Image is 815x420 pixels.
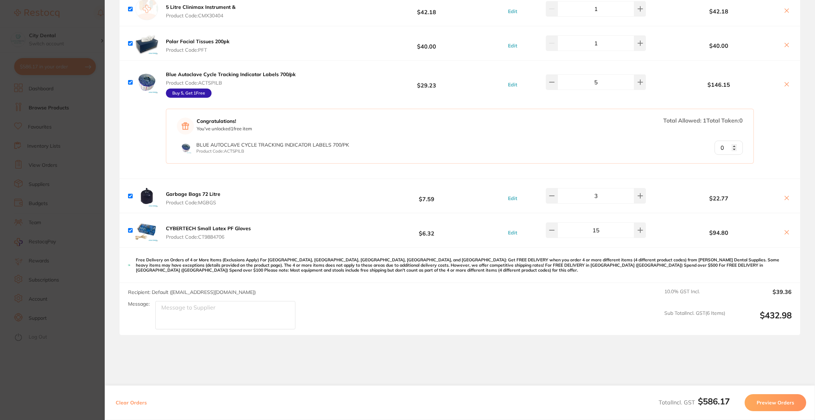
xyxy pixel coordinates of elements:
span: Total Incl. GST [659,399,730,406]
button: Edit [506,195,519,202]
span: 0 [739,117,743,124]
span: Product Code: ACTSPILB [166,80,296,86]
input: Qty [715,141,743,155]
span: 10.0 % GST Incl. [664,289,725,304]
span: Blue Autoclave Cycle Tracking Indicator Labels 700/pk [196,142,349,148]
b: $586.17 [698,396,730,407]
p: Free Delivery on Orders of 4 or More Items (Exclusions Apply) For [GEOGRAPHIC_DATA], [GEOGRAPHIC_... [136,257,792,273]
strong: Congratulations! [197,118,252,124]
button: Edit [506,229,519,236]
b: $22.77 [659,195,779,202]
b: $42.18 [659,8,779,15]
output: $39.36 [731,289,792,304]
span: Product Code: CT9884706 [166,234,251,240]
b: Polar Facial Tissues 200pk [166,38,230,45]
img: Blue Autoclave Cycle Tracking Indicator Labels 700/pk [180,142,191,153]
span: Product Code: MGBGS [166,200,220,205]
span: Product Code: CMX30404 [166,13,236,18]
b: $146.15 [659,81,779,88]
button: Edit [506,81,519,88]
b: $40.00 [360,37,493,50]
span: Sub Total Incl. GST ( 6 Items) [664,310,725,330]
button: Garbage Bags 72 Litre Product Code:MGBGS [164,191,222,206]
b: $40.00 [659,42,779,49]
button: Edit [506,42,519,49]
div: Total Allowed: Total Taken: [663,118,743,123]
b: $6.32 [360,224,493,237]
output: $432.98 [731,310,792,330]
span: Recipient: Default ( [EMAIL_ADDRESS][DOMAIN_NAME] ) [128,289,256,295]
button: 5 Litre Clinimax Instrument & Product Code:CMX30404 [164,4,238,19]
button: Polar Facial Tissues 200pk Product Code:PFT [164,38,232,53]
b: $29.23 [360,76,493,89]
button: Clear Orders [114,394,149,411]
b: $94.80 [659,229,779,236]
span: 1 [703,117,706,124]
b: $42.18 [360,2,493,16]
img: MjB3Z3Z0dA [135,71,158,93]
img: bTh4Zmt3bw [135,185,158,207]
b: $7.59 [360,189,493,203]
button: CYBERTECH Small Latex PF Gloves Product Code:CT9884706 [164,225,253,240]
p: Product Code: ACTSPILB [196,149,349,154]
p: You've unlocked 1 free item [197,126,252,131]
img: ajZhOWNzaw [135,219,158,242]
div: Buy 5, Get 1 Free [166,89,212,98]
b: 5 Litre Clinimax Instrument & [166,4,236,10]
label: Message: [128,301,150,307]
b: Blue Autoclave Cycle Tracking Indicator Labels 700/pk [166,71,296,78]
button: Blue Autoclave Cycle Tracking Indicator Labels 700/pk Product Code:ACTSPILB Buy 5, Get 1Free [164,71,298,98]
span: Product Code: PFT [166,47,230,53]
button: Preview Orders [745,394,806,411]
b: CYBERTECH Small Latex PF Gloves [166,225,251,232]
img: MHB5bXlhdg [135,32,158,55]
button: Edit [506,8,519,15]
b: Garbage Bags 72 Litre [166,191,220,197]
